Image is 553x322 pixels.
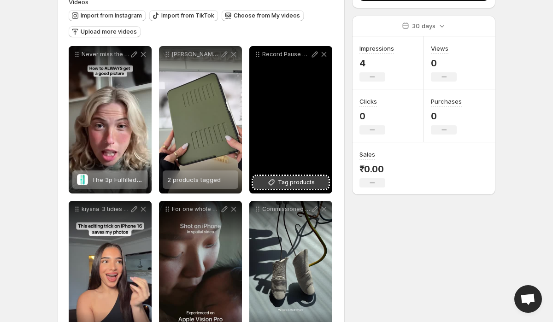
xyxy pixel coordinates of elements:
[431,44,448,53] h3: Views
[77,174,88,185] img: The 3p Fulfilled Snowboard
[149,10,218,21] button: Import from TikTok
[159,46,242,193] div: [PERSON_NAME] brings her imagination to life with Apple Intelligence on iPad Heres how Create rou...
[161,12,214,19] span: Import from TikTok
[69,10,146,21] button: Import from Instagram
[278,178,315,187] span: Tag products
[359,44,394,53] h3: Impressions
[431,58,457,69] p: 0
[359,58,394,69] p: 4
[81,12,142,19] span: Import from Instagram
[253,176,329,189] button: Tag products
[431,97,462,106] h3: Purchases
[172,205,220,213] p: For one whole year [PERSON_NAME] and [PERSON_NAME] filmed their newborn son on iPhone in spatial ...
[262,51,310,58] p: Record Pause Resume [PERSON_NAME] shows us how to capture just the good parts when recording vide...
[69,26,141,37] button: Upload more videos
[262,205,310,213] p: Commissioned by Apple In celebration of Global Accessibility Awareness Day photographer [PERSON_N...
[249,46,332,193] div: Record Pause Resume [PERSON_NAME] shows us how to capture just the good parts when recording vide...
[222,10,304,21] button: Choose from My videos
[359,150,375,159] h3: Sales
[514,285,542,313] a: Open chat
[431,111,462,122] p: 0
[359,97,377,106] h3: Clicks
[359,111,385,122] p: 0
[167,176,221,183] span: 2 products tagged
[412,21,435,30] p: 30 days
[172,51,220,58] p: [PERSON_NAME] brings her imagination to life with Apple Intelligence on iPad Heres how Create rou...
[234,12,300,19] span: Choose from My videos
[82,51,129,58] p: Never miss the perfect moment [PERSON_NAME] shares the ultimate Camera Burst hack on iPhone Heres...
[69,46,152,193] div: Never miss the perfect moment [PERSON_NAME] shares the ultimate Camera Burst hack on iPhone Heres...
[81,28,137,35] span: Upload more videos
[359,164,385,175] p: ₹0.00
[92,176,171,183] span: The 3p Fulfilled Snowboard
[82,205,129,213] p: kiyana 3 tidies up her shot with iOSs Image Clean Up in Photos on iPhone 16 Heres how she did it ...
